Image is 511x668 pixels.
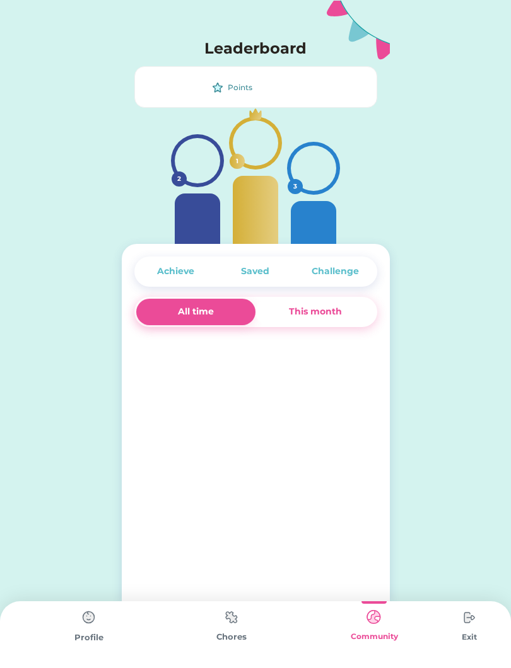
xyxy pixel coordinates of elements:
div: 3 [290,181,300,191]
div: Profile [18,631,160,644]
img: type%3Dkids%2C%20state%3Dselected.svg [361,605,387,630]
div: 2 [174,174,184,183]
img: yH5BAEAAAAALAAAAAABAAEAAAIBRAA7 [175,138,220,183]
div: Exit [445,631,493,643]
div: All time [178,305,214,318]
img: interface-favorite-star--reward-rating-rate-social-star-media-favorite-like-stars.svg [213,83,223,93]
div: 1 [232,156,242,166]
img: yH5BAEAAAAALAAAAAABAAEAAAIBRAA7 [291,146,336,191]
div: This month [289,305,342,318]
img: yH5BAEAAAAALAAAAAABAAEAAAIBRAA7 [175,72,205,102]
img: yH5BAEAAAAALAAAAAABAAEAAAIBRAA7 [233,120,278,166]
div: Saved [241,265,269,278]
img: type%3Dchores%2C%20state%3Ddefault.svg [219,605,244,630]
img: interface-award-crown--reward-social-rating-media-queen-vip-king-crown.svg [249,108,262,120]
div: Points [228,82,367,93]
img: type%3Dchores%2C%20state%3Ddefault.svg [457,605,482,630]
div: Community [303,631,445,642]
img: type%3Dchores%2C%20state%3Ddefault.svg [76,605,102,630]
div: Chores [160,631,303,643]
img: Group.svg [327,1,390,60]
h4: Leaderboard [204,37,307,60]
div: Achieve [157,265,194,278]
div: Challenge [312,265,359,278]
